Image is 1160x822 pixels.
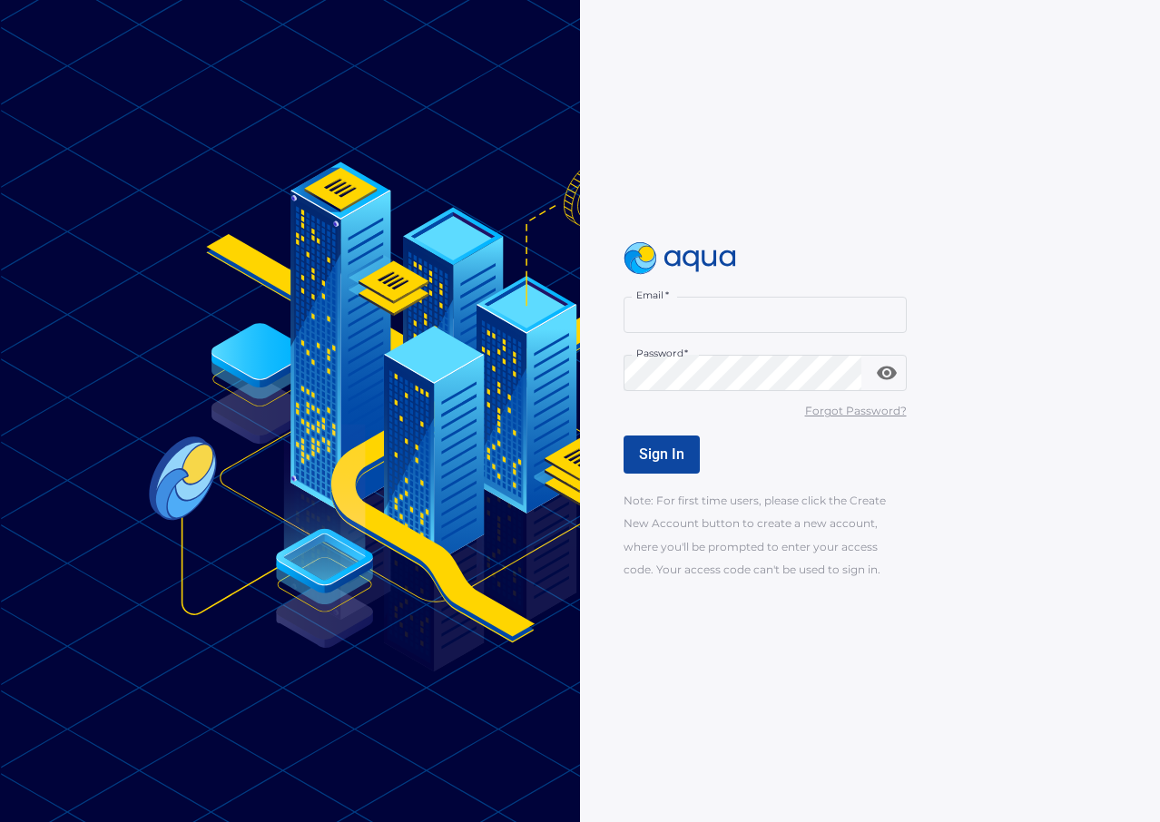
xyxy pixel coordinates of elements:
label: Email [636,289,669,302]
span: Note: For first time users, please click the Create New Account button to create a new account, w... [624,494,886,575]
label: Password [636,347,688,360]
u: Forgot Password? [805,404,907,417]
button: toggle password visibility [869,355,905,391]
button: Sign In [624,435,700,474]
img: logo [624,242,736,275]
span: Sign In [639,445,684,463]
